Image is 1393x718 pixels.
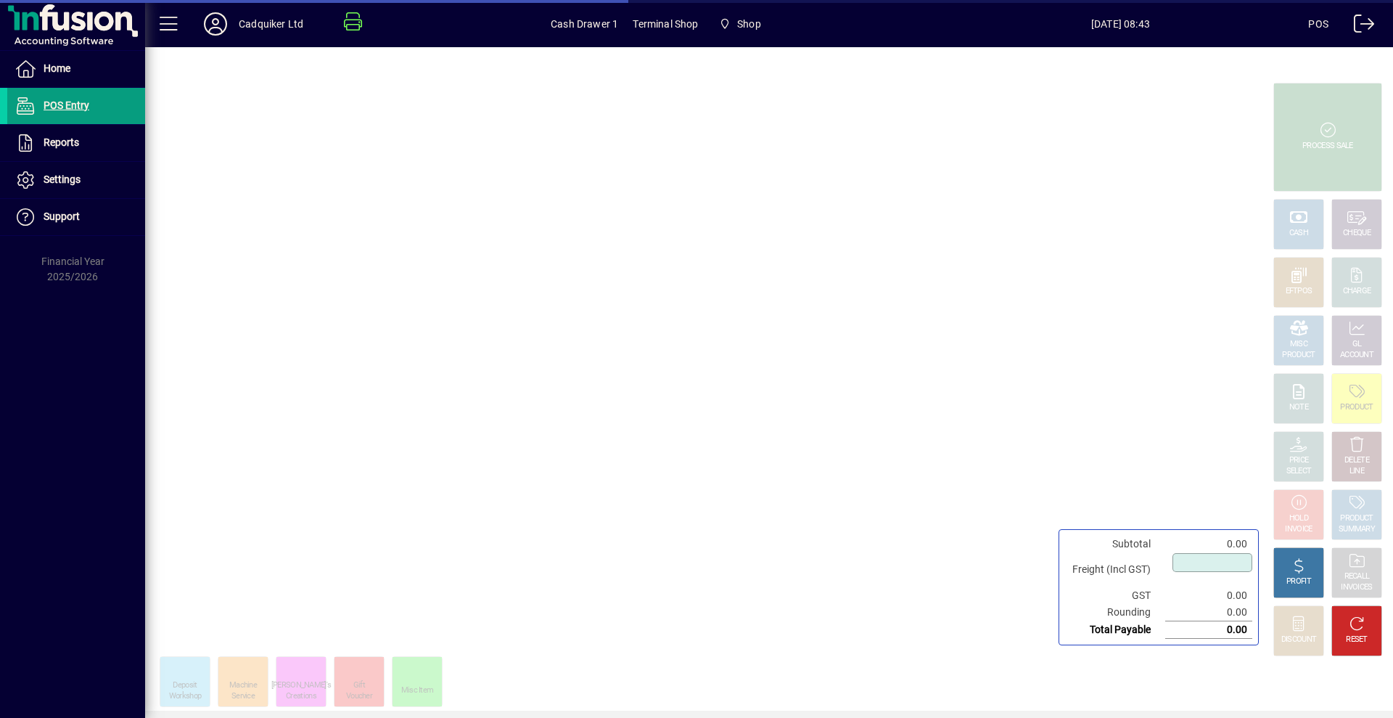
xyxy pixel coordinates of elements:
[173,680,197,691] div: Deposit
[271,680,332,691] div: [PERSON_NAME]'s
[1286,576,1311,587] div: PROFIT
[932,12,1308,36] span: [DATE] 08:43
[231,691,255,702] div: Service
[1289,402,1308,413] div: NOTE
[7,199,145,235] a: Support
[1289,228,1308,239] div: CASH
[239,12,303,36] div: Cadquiker Ltd
[1286,286,1312,297] div: EFTPOS
[1290,339,1307,350] div: MISC
[633,12,698,36] span: Terminal Shop
[44,99,89,111] span: POS Entry
[551,12,618,36] span: Cash Drawer 1
[1344,571,1370,582] div: RECALL
[192,11,239,37] button: Profile
[1343,228,1371,239] div: CHEQUE
[1339,524,1375,535] div: SUMMARY
[1302,141,1353,152] div: PROCESS SALE
[1341,582,1372,593] div: INVOICES
[286,691,316,702] div: Creations
[1282,350,1315,361] div: PRODUCT
[1340,513,1373,524] div: PRODUCT
[1165,604,1252,621] td: 0.00
[1340,350,1373,361] div: ACCOUNT
[169,691,201,702] div: Workshop
[1285,524,1312,535] div: INVOICE
[1340,402,1373,413] div: PRODUCT
[1165,536,1252,552] td: 0.00
[346,691,372,702] div: Voucher
[1065,604,1165,621] td: Rounding
[1281,635,1316,645] div: DISCOUNT
[713,11,767,37] span: Shop
[1352,339,1362,350] div: GL
[1344,455,1369,466] div: DELETE
[737,12,761,36] span: Shop
[229,680,257,691] div: Machine
[1165,621,1252,639] td: 0.00
[1065,552,1165,587] td: Freight (Incl GST)
[401,685,434,696] div: Misc Item
[1065,536,1165,552] td: Subtotal
[44,211,80,222] span: Support
[1343,3,1375,50] a: Logout
[44,62,70,74] span: Home
[1065,587,1165,604] td: GST
[1289,455,1309,466] div: PRICE
[1346,635,1368,645] div: RESET
[1308,12,1328,36] div: POS
[1286,466,1312,477] div: SELECT
[44,174,81,185] span: Settings
[1065,621,1165,639] td: Total Payable
[7,125,145,161] a: Reports
[44,136,79,148] span: Reports
[1289,513,1308,524] div: HOLD
[7,162,145,198] a: Settings
[1343,286,1371,297] div: CHARGE
[1349,466,1364,477] div: LINE
[353,680,365,691] div: Gift
[1165,587,1252,604] td: 0.00
[7,51,145,87] a: Home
